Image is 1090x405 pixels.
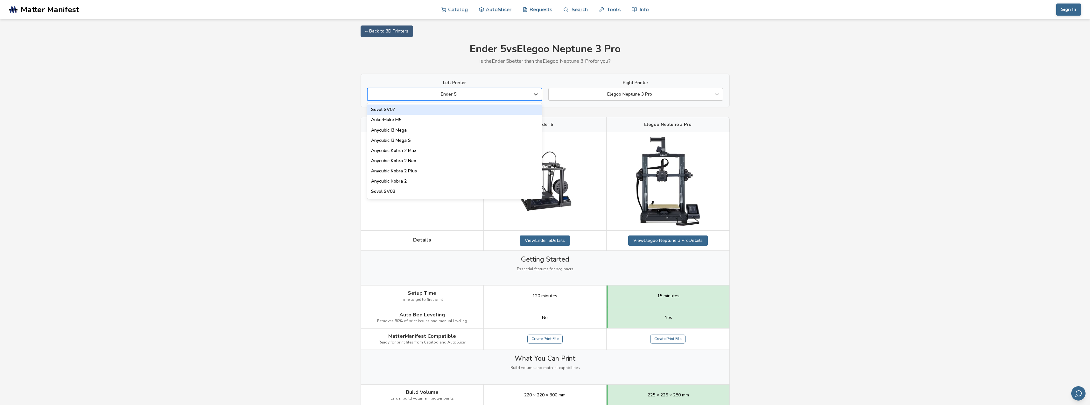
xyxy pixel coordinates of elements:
[21,5,79,14] span: Matter Manifest
[648,393,689,398] span: 225 × 225 × 280 mm
[513,149,577,213] img: Ender 5
[532,293,557,299] span: 120 minutes
[361,58,730,64] p: Is the Ender 5 better than the Elegoo Neptune 3 Pro for you?
[367,197,542,207] div: Creality Hi
[408,290,436,296] span: Setup Time
[542,315,548,320] span: No
[413,237,431,243] span: Details
[378,340,466,345] span: Ready for print files from Catalog and AutoSlicer
[537,122,553,127] span: Ender 5
[650,335,686,344] a: Create Print File
[644,122,692,127] span: Elegoo Neptune 3 Pro
[548,80,723,85] label: Right Printer
[367,105,542,115] div: Sovol SV07
[399,312,445,318] span: Auto Bed Leveling
[367,135,542,146] div: Anycubic I3 Mega S
[628,235,708,246] a: ViewElegoo Neptune 3 ProDetails
[527,335,563,344] a: Create Print File
[636,137,700,226] img: Elegoo Neptune 3 Pro
[406,389,439,395] span: Build Volume
[371,92,372,97] input: Ender 5Sovol SV07AnkerMake M5Anycubic I3 MegaAnycubic I3 Mega SAnycubic Kobra 2 MaxAnycubic Kobra...
[377,319,467,323] span: Removes 80% of print issues and manual leveling
[520,235,570,246] a: ViewEnder 5Details
[521,256,569,263] span: Getting Started
[388,333,456,339] span: MatterManifest Compatible
[515,355,575,362] span: What You Can Print
[552,92,553,97] input: Elegoo Neptune 3 Pro
[665,315,672,320] span: Yes
[367,156,542,166] div: Anycubic Kobra 2 Neo
[367,115,542,125] div: AnkerMake M5
[1056,4,1081,16] button: Sign In
[390,396,454,401] span: Larger build volume = bigger prints
[401,298,443,302] span: Time to get to first print
[361,25,413,37] a: ← Back to 3D Printers
[657,293,679,299] span: 15 minutes
[367,186,542,197] div: Sovol SV08
[1071,386,1086,401] button: Send feedback via email
[367,146,542,156] div: Anycubic Kobra 2 Max
[367,80,542,85] label: Left Printer
[367,176,542,186] div: Anycubic Kobra 2
[524,393,566,398] span: 220 × 220 × 300 mm
[367,125,542,135] div: Anycubic I3 Mega
[367,166,542,176] div: Anycubic Kobra 2 Plus
[517,267,573,271] span: Essential features for beginners
[361,43,730,55] h1: Ender 5 vs Elegoo Neptune 3 Pro
[510,366,580,370] span: Build volume and material capabilities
